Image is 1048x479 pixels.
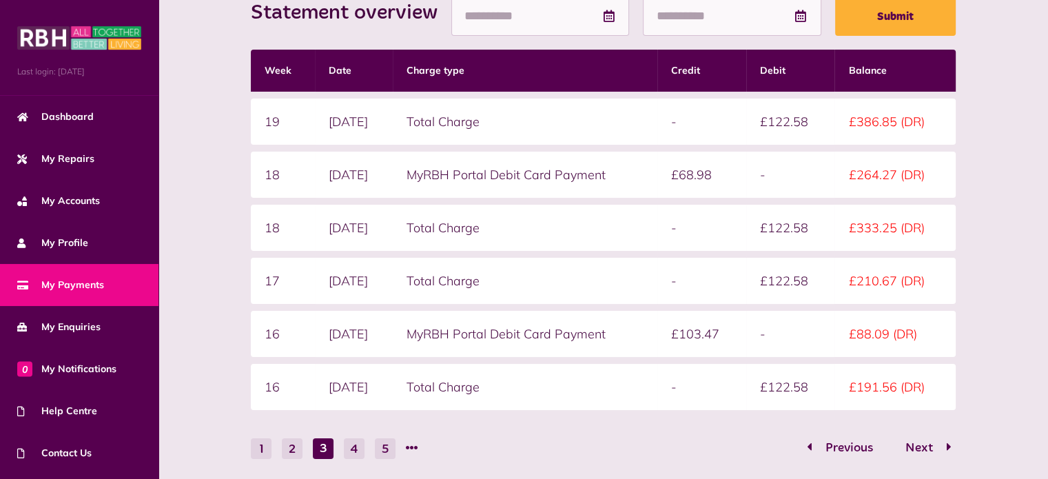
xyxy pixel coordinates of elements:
[657,364,746,410] td: -
[815,442,883,454] span: Previous
[17,404,97,418] span: Help Centre
[315,50,393,92] th: Date
[315,364,393,410] td: [DATE]
[657,258,746,304] td: -
[17,110,94,124] span: Dashboard
[282,438,302,459] button: Go to page 2
[17,152,94,166] span: My Repairs
[251,205,314,251] td: 18
[375,438,395,459] button: Go to page 5
[315,205,393,251] td: [DATE]
[17,194,100,208] span: My Accounts
[17,446,92,460] span: Contact Us
[17,65,141,78] span: Last login: [DATE]
[834,364,955,410] td: £191.56 (DR)
[17,361,32,376] span: 0
[251,258,314,304] td: 17
[17,362,116,376] span: My Notifications
[251,152,314,198] td: 18
[834,311,955,357] td: £88.09 (DR)
[895,442,943,454] span: Next
[657,311,746,357] td: £103.47
[746,205,835,251] td: £122.58
[17,320,101,334] span: My Enquiries
[251,50,314,92] th: Week
[393,311,657,357] td: MyRBH Portal Debit Card Payment
[834,50,955,92] th: Balance
[315,99,393,145] td: [DATE]
[746,311,835,357] td: -
[251,99,314,145] td: 19
[393,50,657,92] th: Charge type
[746,99,835,145] td: £122.58
[17,24,141,52] img: MyRBH
[393,364,657,410] td: Total Charge
[251,364,314,410] td: 16
[834,258,955,304] td: £210.67 (DR)
[657,99,746,145] td: -
[746,50,835,92] th: Debit
[17,278,104,292] span: My Payments
[315,311,393,357] td: [DATE]
[251,1,451,26] h2: Statement overview
[834,152,955,198] td: £264.27 (DR)
[315,258,393,304] td: [DATE]
[393,258,657,304] td: Total Charge
[251,311,314,357] td: 16
[834,205,955,251] td: £333.25 (DR)
[657,152,746,198] td: £68.98
[746,258,835,304] td: £122.58
[17,236,88,250] span: My Profile
[657,50,746,92] th: Credit
[746,152,835,198] td: -
[834,99,955,145] td: £386.85 (DR)
[746,364,835,410] td: £122.58
[657,205,746,251] td: -
[315,152,393,198] td: [DATE]
[393,152,657,198] td: MyRBH Portal Debit Card Payment
[393,99,657,145] td: Total Charge
[803,438,887,458] button: Go to page 2
[393,205,657,251] td: Total Charge
[251,438,271,459] button: Go to page 1
[344,438,364,459] button: Go to page 4
[891,438,956,458] button: Go to page 4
